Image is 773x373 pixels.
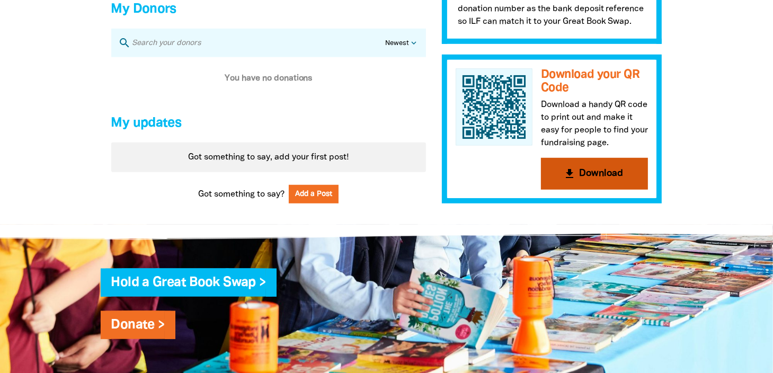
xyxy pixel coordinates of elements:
[111,57,426,100] div: You have no donations
[111,143,426,172] div: Paginated content
[563,167,576,180] i: get_app
[111,3,176,15] span: My Donors
[111,277,266,289] a: Hold a Great Book Swap >
[111,57,426,100] div: Paginated content
[111,319,165,331] a: Donate >
[198,188,285,201] span: Got something to say?
[111,117,182,129] span: My updates
[111,143,426,172] div: Got something to say, add your first post!
[541,158,648,190] button: get_appDownload
[541,68,648,94] h3: Download your QR Code
[119,37,131,49] i: search
[131,36,385,50] input: Search your donors
[289,185,339,203] button: Add a Post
